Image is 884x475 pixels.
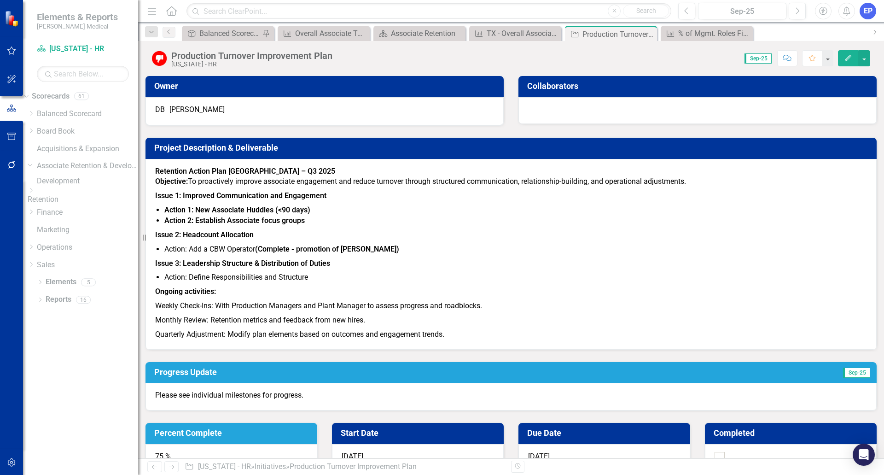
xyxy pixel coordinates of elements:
[46,277,76,287] a: Elements
[155,299,867,313] p: Weekly Check-Ins: With Production Managers and Plant Manager to assess progress and roadblocks.
[199,28,260,39] div: Balanced Scorecard (Daily Huddle)
[171,51,332,61] div: Production Turnover Improvement Plan
[155,191,326,200] strong: Issue 1: Improved Communication and Engagement
[471,28,559,39] a: TX - Overall Associate Turnover (Rolling 12 Mos.)
[169,105,225,115] div: [PERSON_NAME]
[154,428,312,438] h3: Percent Complete
[37,12,118,23] span: Elements & Reports
[527,82,871,91] h3: Collaborators
[527,428,685,438] h3: Due Date
[37,225,138,235] a: Marketing
[843,368,870,378] span: Sep-25
[37,144,138,154] a: Acquisitions & Expansion
[342,452,363,461] span: [DATE]
[714,428,871,438] h3: Completed
[46,294,71,305] a: Reports
[154,368,649,377] h3: Progress Update
[81,278,96,286] div: 5
[341,428,498,438] h3: Start Date
[678,28,750,39] div: % of Mgmt. Roles Filled with Internal Candidates (Rolling 12 Mos.)
[155,230,254,239] strong: Issue 2: Headcount Allocation
[28,194,138,205] a: Retention
[701,6,783,17] div: Sep-25
[155,313,867,328] p: Monthly Review: Retention metrics and feedback from new hires.
[37,66,129,82] input: Search Below...
[698,3,786,19] button: Sep-25
[37,44,129,54] a: [US_STATE] - HR
[744,53,772,64] span: Sep-25
[155,259,330,268] strong: Issue 3: Leadership Structure & Distribution of Duties
[154,143,871,152] h3: Project Description & Deliverable
[74,93,89,100] div: 61
[164,216,305,225] strong: Action 2: Establish Associate focus groups
[164,205,310,214] strong: Action 1: New Associate Huddles (<90 days)
[76,296,91,304] div: 16
[184,28,260,39] a: Balanced Scorecard (Daily Huddle)
[37,109,138,119] a: Balanced Scorecard
[853,444,875,466] div: Open Intercom Messenger
[4,10,21,27] img: ClearPoint Strategy
[37,176,138,187] a: Development
[37,207,138,218] a: Finance
[171,61,332,68] div: [US_STATE] - HR
[155,176,867,189] p: To proactively improve associate engagement and reduce turnover through structured communication,...
[860,3,876,19] button: EP
[154,82,498,91] h3: Owner
[155,177,188,186] strong: Objective:
[198,462,251,471] a: [US_STATE] - HR
[155,390,867,401] p: Please see individual milestones for progress.
[155,167,335,176] strong: Retention Action Plan [GEOGRAPHIC_DATA] – Q3 2025
[582,29,655,40] div: Production Turnover Improvement Plan
[376,28,463,39] a: Associate Retention
[255,245,399,253] strong: (Complete - promotion of [PERSON_NAME])
[636,7,656,14] span: Search
[255,462,286,471] a: Initiatives
[295,28,367,39] div: Overall Associate Turnover (Rolling 12 Mos.)
[145,444,317,472] div: 75 %
[164,244,867,255] li: Action: Add a CBW Operator
[391,28,463,39] div: Associate Retention
[37,126,138,137] a: Board Book
[155,328,867,340] p: Quarterly Adjustment: Modify plan elements based on outcomes and engagement trends.
[186,3,671,19] input: Search ClearPoint...
[528,452,550,461] span: [DATE]
[290,462,417,471] div: Production Turnover Improvement Plan
[487,28,559,39] div: TX - Overall Associate Turnover (Rolling 12 Mos.)
[155,287,216,296] strong: Ongoing activities:
[37,242,138,253] a: Operations
[280,28,367,39] a: Overall Associate Turnover (Rolling 12 Mos.)
[623,5,669,18] button: Search
[32,91,70,102] a: Scorecards
[164,272,867,283] li: Action: Define Responsibilities and Structure
[37,260,138,270] a: Sales
[152,51,167,66] img: Below Target
[37,161,138,171] a: Associate Retention & Development
[37,23,118,30] small: [PERSON_NAME] Medical
[663,28,750,39] a: % of Mgmt. Roles Filled with Internal Candidates (Rolling 12 Mos.)
[185,462,504,472] div: » »
[155,105,165,115] div: DB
